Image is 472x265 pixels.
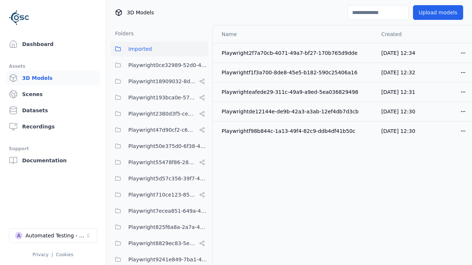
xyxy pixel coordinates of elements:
img: Logo [9,7,29,28]
div: Playwright2f7a70cb-4071-49a7-bf27-170b765d9dde [222,49,369,57]
span: [DATE] 12:30 [381,128,415,134]
a: Documentation [6,153,100,168]
button: Select a workspace [9,228,97,243]
h3: Folders [111,30,134,37]
th: Created [375,25,424,43]
span: Playwright47d90cf2-c635-4353-ba3b-5d4538945666 [128,126,196,134]
button: Playwright8829ec83-5e68-4376-b984-049061a310ed [111,236,208,251]
a: Cookies [56,252,73,257]
button: Playwright710ce123-85fd-4f8c-9759-23c3308d8830 [111,187,208,202]
button: Playwright47d90cf2-c635-4353-ba3b-5d4538945666 [111,123,208,137]
th: Name [213,25,375,43]
button: Playwright0ce32989-52d0-45cf-b5b9-59d5033d313a [111,58,208,73]
div: A [15,232,22,239]
button: Playwright2380d3f5-cebf-494e-b965-66be4d67505e [111,106,208,121]
span: [DATE] 12:31 [381,89,415,95]
span: [DATE] 12:34 [381,50,415,56]
span: Playwright710ce123-85fd-4f8c-9759-23c3308d8830 [128,190,196,199]
button: Upload models [413,5,463,20]
a: Datasets [6,103,100,118]
span: Playwright825f6a8a-2a7a-425c-94f7-650318982f69 [128,223,208,232]
span: Playwright193bca0e-57fa-418d-8ea9-45122e711dc7 [128,93,196,102]
div: Automated Testing - Playwright [25,232,85,239]
button: Playwright825f6a8a-2a7a-425c-94f7-650318982f69 [111,220,208,234]
span: Playwright9241e849-7ba1-474f-9275-02cfa81d37fc [128,255,208,264]
div: Playwrighteafede29-311c-49a9-a9ed-5ea036829498 [222,88,369,96]
span: [DATE] 12:30 [381,109,415,114]
div: Playwrightf1f3a700-8de8-45e5-b182-590c25406a16 [222,69,369,76]
span: Playwright2380d3f5-cebf-494e-b965-66be4d67505e [128,109,196,118]
span: 3D Models [127,9,154,16]
button: Playwright7ecea851-649a-419a-985e-fcff41a98b20 [111,204,208,218]
div: Playwrightf98b844c-1a13-49f4-82c9-ddb4df41b50c [222,127,369,135]
a: Privacy [32,252,48,257]
span: Imported [128,45,152,53]
span: Playwright8829ec83-5e68-4376-b984-049061a310ed [128,239,196,248]
a: Dashboard [6,37,100,52]
span: Playwright50e375d0-6f38-48a7-96e0-b0dcfa24b72f [128,142,208,151]
span: Playwright7ecea851-649a-419a-985e-fcff41a98b20 [128,206,208,215]
button: Playwright5d57c356-39f7-47ed-9ab9-d0409ac6cddc [111,171,208,186]
a: 3D Models [6,71,100,85]
button: Imported [111,42,208,56]
span: Playwright5d57c356-39f7-47ed-9ab9-d0409ac6cddc [128,174,208,183]
div: Playwrightde12144e-de9b-42a3-a3ab-12ef4db7d3cb [222,108,369,115]
span: Playwright18909032-8d07-45c5-9c81-9eec75d0b16b [128,77,196,86]
span: Playwright55478f86-28dc-49b8-8d1f-c7b13b14578c [128,158,196,167]
span: | [52,252,53,257]
div: Assets [9,62,97,71]
button: Playwright50e375d0-6f38-48a7-96e0-b0dcfa24b72f [111,139,208,153]
button: Playwright193bca0e-57fa-418d-8ea9-45122e711dc7 [111,90,208,105]
button: Playwright55478f86-28dc-49b8-8d1f-c7b13b14578c [111,155,208,170]
button: Playwright18909032-8d07-45c5-9c81-9eec75d0b16b [111,74,208,89]
div: Support [9,144,97,153]
a: Recordings [6,119,100,134]
a: Scenes [6,87,100,102]
span: Playwright0ce32989-52d0-45cf-b5b9-59d5033d313a [128,61,208,70]
span: [DATE] 12:32 [381,70,415,75]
